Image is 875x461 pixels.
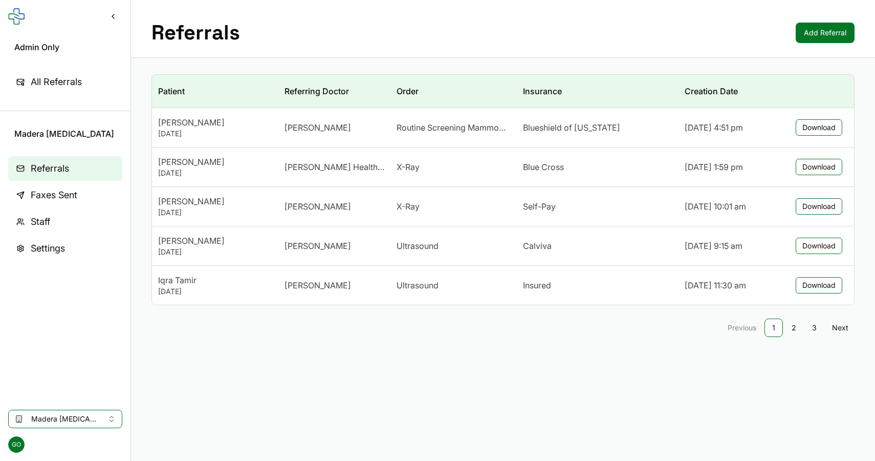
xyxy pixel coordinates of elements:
[397,240,439,252] span: Ultrasound
[390,75,517,108] th: Order
[8,236,122,261] a: Settings
[14,128,116,140] span: Madera [MEDICAL_DATA]
[796,159,842,175] button: Download
[796,238,842,254] button: Download
[826,318,855,338] a: Go to next page
[152,75,278,108] th: Patient
[31,75,82,89] span: All Referrals
[785,319,803,337] a: 2
[285,121,351,134] span: [PERSON_NAME]
[8,410,122,428] button: Select clinic
[104,7,122,26] button: Collapse sidebar
[278,75,391,108] th: Referring Doctor
[397,279,439,291] span: Ultrasound
[285,161,385,173] span: [PERSON_NAME] Health-Chowchilla
[397,200,420,213] span: X-Ray
[158,286,272,297] div: [DATE]
[158,195,272,207] div: [PERSON_NAME]
[158,247,272,257] div: [DATE]
[523,161,564,173] span: Blue Cross
[685,121,778,134] div: [DATE] 4:51 pm
[796,23,855,43] a: Add Referral
[31,161,69,176] span: Referrals
[8,436,25,453] span: GO
[796,277,842,294] button: Download
[523,240,552,252] span: Calviva
[31,188,77,202] span: Faxes Sent
[8,209,122,234] a: Staff
[8,183,122,207] a: Faxes Sent
[805,319,824,337] a: 3
[158,207,272,218] div: [DATE]
[285,240,351,252] span: [PERSON_NAME]
[31,241,65,256] span: Settings
[523,121,620,134] span: Blueshield of [US_STATE]
[8,70,122,94] a: All Referrals
[796,198,842,215] button: Download
[158,274,272,286] div: Iqra Tamir
[764,319,783,337] a: 1
[8,156,122,181] a: Referrals
[285,279,351,291] span: [PERSON_NAME]
[158,129,272,139] div: [DATE]
[397,161,420,173] span: X-Ray
[31,414,99,424] span: Madera [MEDICAL_DATA]
[685,240,778,252] div: [DATE] 9:15 am
[685,200,778,213] div: [DATE] 10:01 am
[679,75,784,108] th: Creation Date
[832,323,848,333] span: Next
[685,161,778,173] div: [DATE] 1:59 pm
[151,20,240,45] h1: Referrals
[158,168,272,178] div: [DATE]
[685,279,778,291] div: [DATE] 11:30 am
[31,215,50,229] span: Staff
[523,200,556,213] span: Self-Pay
[285,200,351,213] span: [PERSON_NAME]
[397,121,511,134] span: Routine Screening Mammogram
[523,279,551,291] span: Insured
[158,156,272,168] div: [PERSON_NAME]
[158,116,272,129] div: [PERSON_NAME]
[151,318,855,338] nav: pagination
[517,75,679,108] th: Insurance
[796,119,842,136] button: Download
[14,41,116,53] span: Admin Only
[158,235,272,247] div: [PERSON_NAME]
